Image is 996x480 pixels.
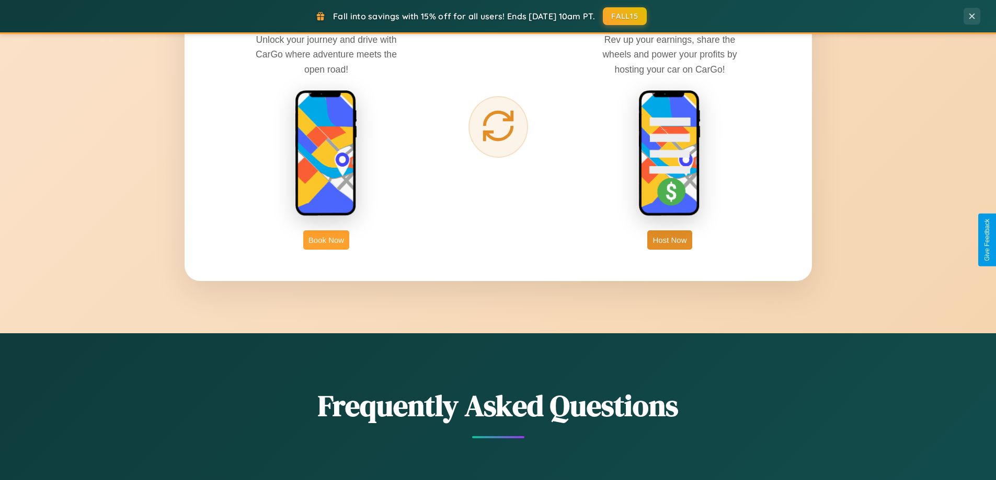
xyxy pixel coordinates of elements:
img: host phone [638,90,701,217]
h2: Frequently Asked Questions [185,385,812,426]
img: rent phone [295,90,358,217]
div: Give Feedback [983,219,991,261]
p: Rev up your earnings, share the wheels and power your profits by hosting your car on CarGo! [591,32,748,76]
button: FALL15 [603,7,647,25]
p: Unlock your journey and drive with CarGo where adventure meets the open road! [248,32,405,76]
button: Book Now [303,230,349,250]
button: Host Now [647,230,692,250]
span: Fall into savings with 15% off for all users! Ends [DATE] 10am PT. [333,11,595,21]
